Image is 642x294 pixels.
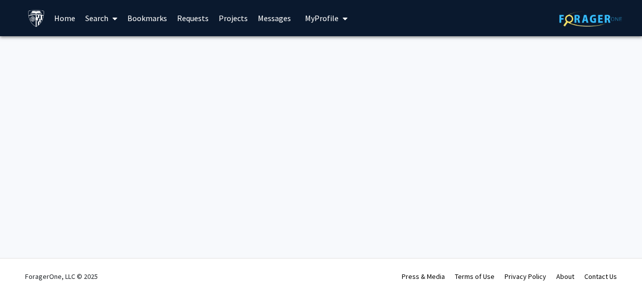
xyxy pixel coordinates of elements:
[402,272,445,281] a: Press & Media
[122,1,172,36] a: Bookmarks
[28,10,45,27] img: Johns Hopkins University Logo
[559,11,622,27] img: ForagerOne Logo
[172,1,214,36] a: Requests
[25,259,98,294] div: ForagerOne, LLC © 2025
[253,1,296,36] a: Messages
[8,249,43,286] iframe: Chat
[505,272,546,281] a: Privacy Policy
[80,1,122,36] a: Search
[49,1,80,36] a: Home
[556,272,574,281] a: About
[305,13,339,23] span: My Profile
[455,272,495,281] a: Terms of Use
[214,1,253,36] a: Projects
[584,272,617,281] a: Contact Us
